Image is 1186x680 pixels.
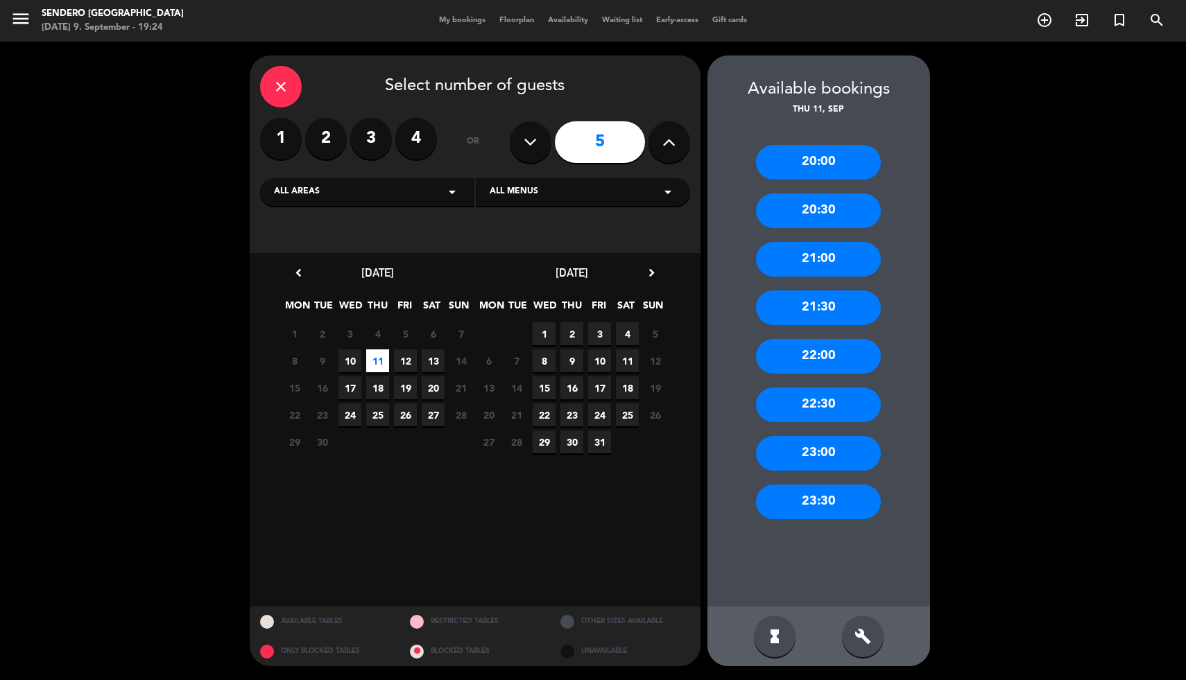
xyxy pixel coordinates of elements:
[588,430,611,453] span: 31
[756,485,881,519] div: 23:30
[338,376,361,399] span: 17
[1036,12,1053,28] i: add_circle_outline
[560,297,583,320] span: THU
[338,349,361,372] span: 10
[642,297,664,320] span: SUN
[560,322,583,345] span: 2
[477,430,500,453] span: 27
[616,322,639,345] span: 4
[366,322,389,345] span: 4
[311,430,334,453] span: 30
[260,118,302,159] label: 1
[444,184,461,200] i: arrow_drop_down
[560,376,583,399] span: 16
[616,403,639,426] span: 25
[422,376,445,399] span: 20
[756,145,881,180] div: 20:00
[533,403,556,426] span: 22
[756,193,881,228] div: 20:30
[707,103,930,117] div: Thu 11, Sep
[550,636,701,666] div: UNAVAILABLE
[550,607,701,636] div: OTHER SIZES AVAILABLE
[449,403,472,426] span: 28
[311,376,334,399] span: 16
[394,403,417,426] span: 26
[420,297,443,320] span: SAT
[644,265,659,280] i: chevron_right
[10,8,31,29] i: menu
[339,297,362,320] span: WED
[477,376,500,399] span: 13
[285,297,308,320] span: MON
[505,430,528,453] span: 28
[616,349,639,372] span: 11
[366,376,389,399] span: 18
[274,185,320,199] span: All areas
[260,66,690,107] div: Select number of guests
[447,297,470,320] span: SUN
[283,322,306,345] span: 1
[756,387,881,422] div: 22:30
[42,7,184,21] div: Sendero [GEOGRAPHIC_DATA]
[644,403,667,426] span: 26
[283,349,306,372] span: 8
[338,322,361,345] span: 3
[394,349,417,372] span: 12
[366,349,389,372] span: 11
[393,297,416,320] span: FRI
[533,297,556,320] span: WED
[366,297,389,320] span: THU
[766,628,783,645] i: hourglass_full
[756,242,881,277] div: 21:00
[361,265,394,279] span: [DATE]
[490,185,538,199] span: All menus
[449,376,472,399] span: 21
[479,297,502,320] span: MON
[422,403,445,426] span: 27
[422,349,445,372] span: 13
[556,265,588,279] span: [DATE]
[1074,12,1090,28] i: exit_to_app
[587,297,610,320] span: FRI
[616,376,639,399] span: 18
[394,322,417,345] span: 5
[311,349,334,372] span: 9
[533,430,556,453] span: 29
[705,17,754,24] span: Gift cards
[644,349,667,372] span: 12
[273,78,289,95] i: close
[477,403,500,426] span: 20
[291,265,306,280] i: chevron_left
[756,290,881,325] div: 21:30
[451,118,496,166] div: or
[595,17,649,24] span: Waiting list
[660,184,676,200] i: arrow_drop_down
[560,403,583,426] span: 23
[1111,12,1128,28] i: turned_in_not
[505,349,528,372] span: 7
[756,339,881,374] div: 22:00
[588,403,611,426] span: 24
[394,376,417,399] span: 19
[283,403,306,426] span: 22
[505,376,528,399] span: 14
[644,322,667,345] span: 5
[395,118,437,159] label: 4
[366,403,389,426] span: 25
[506,297,529,320] span: TUE
[854,628,871,645] i: build
[449,349,472,372] span: 14
[533,349,556,372] span: 8
[1149,12,1165,28] i: search
[312,297,335,320] span: TUE
[283,430,306,453] span: 29
[422,322,445,345] span: 6
[541,17,595,24] span: Availability
[533,376,556,399] span: 15
[283,376,306,399] span: 15
[250,636,400,666] div: ONLY BLOCKED TABLES
[311,322,334,345] span: 2
[649,17,705,24] span: Early-access
[432,17,492,24] span: My bookings
[492,17,541,24] span: Floorplan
